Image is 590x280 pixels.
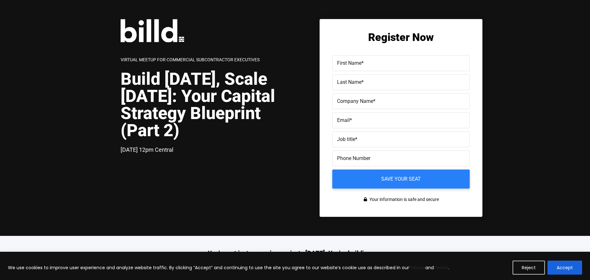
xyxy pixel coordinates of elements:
span: Company Name [337,98,373,104]
p: We use cookies to improve user experience and analyze website traffic. By clicking “Accept” and c... [8,264,449,271]
span: Your information is safe and secure [368,195,439,204]
span: Virtual Meetup for Commercial Subcontractor Executives [121,57,260,62]
span: Last Name [337,79,361,85]
a: Policies [409,264,425,271]
span: Phone Number [337,155,370,161]
button: Accept [547,261,582,275]
button: Reject [513,261,545,275]
h3: You're not just managing projects [DATE]. You're building a business that can scale for [DATE]. [208,249,382,266]
span: Email [337,117,350,123]
span: Job title [337,136,355,142]
a: Terms [434,264,448,271]
span: [DATE] 12pm Central [121,146,173,153]
span: First Name [337,60,361,66]
h2: Register Now [332,32,470,43]
h1: Build [DATE], Scale [DATE]: Your Capital Strategy Blueprint (Part 2) [121,70,295,139]
input: Save your seat [332,170,470,189]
